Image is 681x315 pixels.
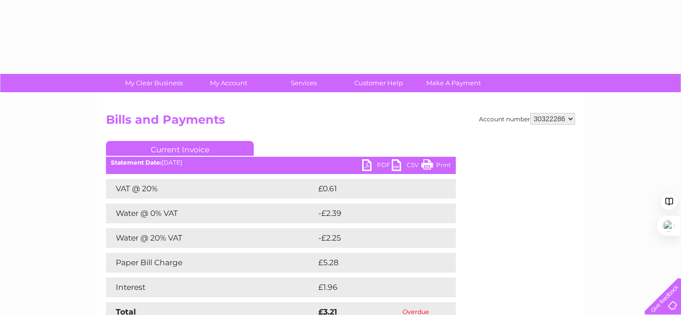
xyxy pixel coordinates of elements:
div: [DATE] [106,159,456,166]
td: £5.28 [316,253,433,273]
a: My Account [188,74,270,92]
td: -£2.39 [316,204,435,223]
a: Current Invoice [106,141,254,156]
td: Water @ 20% VAT [106,228,316,248]
td: Interest [106,278,316,297]
td: VAT @ 20% [106,179,316,199]
a: Print [421,159,451,174]
a: Make A Payment [413,74,494,92]
td: -£2.25 [316,228,435,248]
b: Statement Date: [111,159,162,166]
a: Customer Help [338,74,419,92]
td: £0.61 [316,179,432,199]
td: £1.96 [316,278,432,297]
td: Water @ 0% VAT [106,204,316,223]
h2: Bills and Payments [106,113,575,132]
a: My Clear Business [113,74,195,92]
a: Services [263,74,344,92]
div: Account number [479,113,575,125]
a: CSV [392,159,421,174]
td: Paper Bill Charge [106,253,316,273]
a: PDF [362,159,392,174]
